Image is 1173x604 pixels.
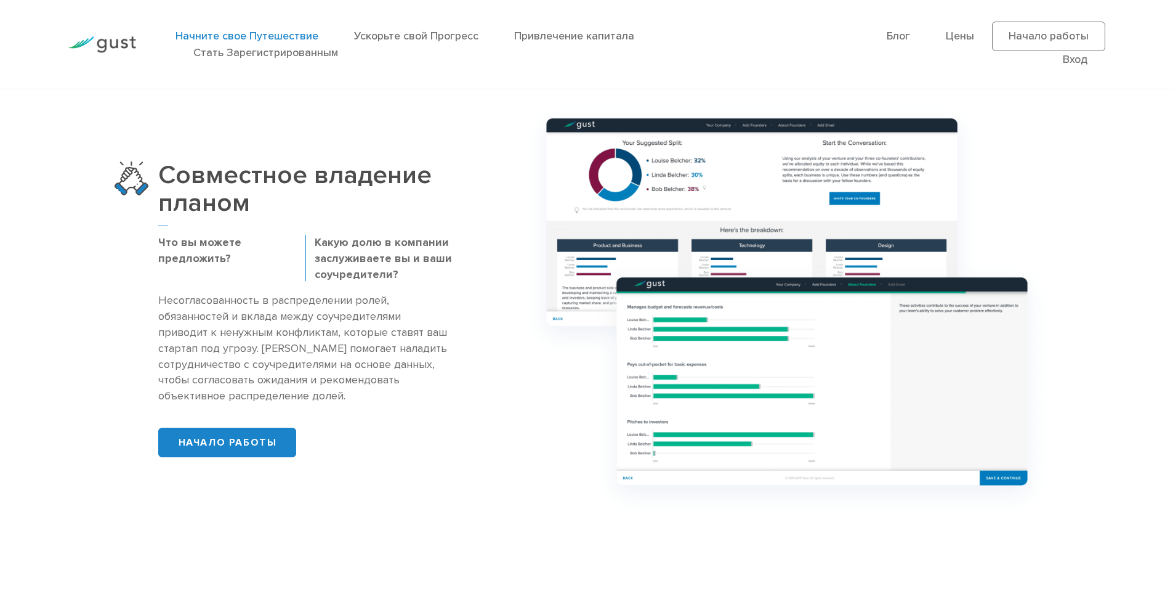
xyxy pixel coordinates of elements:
[193,46,338,59] a: Стать Зарегистрированным
[887,30,910,43] a: Блог
[68,36,136,53] img: Логотип Gust
[158,428,296,457] a: Начало работы
[315,235,453,283] p: Какую долю в компании заслуживаете вы и ваши соучредители?
[515,95,1058,523] img: Группа 1165
[514,30,634,43] a: Привлечение капитала
[354,30,478,43] a: Ускорьте свой Прогресс
[115,161,148,195] img: Планируйте Владение Соучредителем
[175,30,318,43] a: Начните свое Путешествие
[158,235,296,267] p: Что вы можете предложить?
[1063,53,1087,66] a: Вход
[158,161,453,227] h3: Совместное владение планом
[946,30,974,43] a: Цены
[992,22,1105,51] a: Начало работы
[158,293,453,404] p: Несогласованность в распределении ролей, обязанностей и вклада между соучредителями приводит к не...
